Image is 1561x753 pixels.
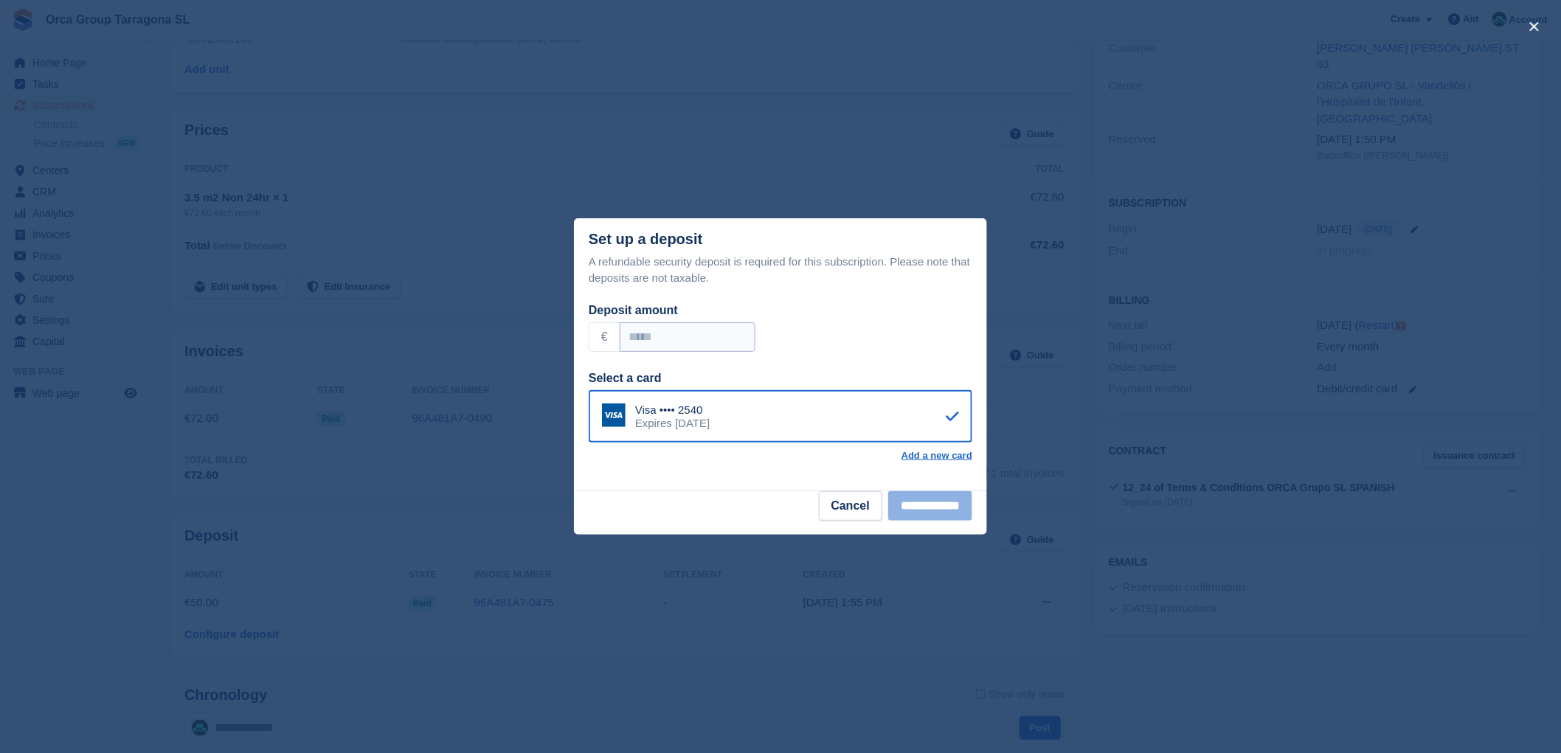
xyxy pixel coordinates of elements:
font: Visa •••• 2540 [635,403,703,416]
font: Set up a deposit [589,231,702,247]
button: close [1523,15,1546,38]
font: Select a card [589,372,662,384]
img: Visa Logo [602,403,626,427]
button: Cancel [819,491,882,521]
font: Add a new card [901,450,972,461]
font: Deposit amount [589,304,678,316]
font: A refundable security deposit is required for this subscription. Please note that deposits are no... [589,255,970,285]
font: Expires [DATE] [635,417,710,429]
font: Cancel [831,499,870,512]
a: Add a new card [901,450,972,462]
